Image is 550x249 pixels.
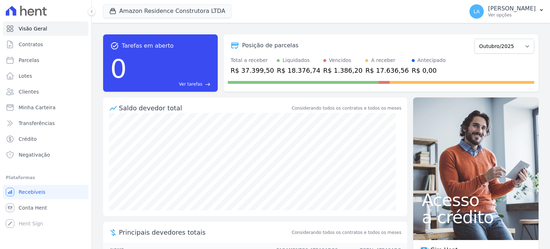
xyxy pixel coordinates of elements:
span: Transferências [19,120,55,127]
div: Plataformas [6,173,86,182]
div: Saldo devedor total [119,103,290,113]
div: R$ 1.386,20 [323,66,363,75]
div: Vencidos [329,57,351,64]
a: Clientes [3,85,88,99]
div: Antecipado [418,57,446,64]
span: Lotes [19,72,32,80]
button: Amazon Residence Construtora LTDA [103,4,231,18]
span: Clientes [19,88,39,95]
div: 0 [110,50,127,87]
span: Minha Carteira [19,104,56,111]
a: Crédito [3,132,88,146]
span: Contratos [19,41,43,48]
a: Minha Carteira [3,100,88,115]
p: [PERSON_NAME] [488,5,536,12]
a: Parcelas [3,53,88,67]
div: R$ 0,00 [412,66,446,75]
button: LA [PERSON_NAME] Ver opções [464,1,550,21]
span: Negativação [19,151,50,158]
div: R$ 17.636,56 [365,66,409,75]
span: Visão Geral [19,25,47,32]
div: A receber [371,57,395,64]
span: Conta Hent [19,204,47,211]
span: Tarefas em aberto [122,42,174,50]
span: task_alt [110,42,119,50]
div: Posição de parcelas [242,41,299,50]
a: Recebíveis [3,185,88,199]
span: Parcelas [19,57,39,64]
a: Contratos [3,37,88,52]
span: LA [473,9,480,14]
div: Liquidados [283,57,310,64]
p: Ver opções [488,12,536,18]
span: a crédito [422,209,530,226]
a: Ver tarefas east [130,81,211,87]
div: R$ 37.399,50 [231,66,274,75]
span: Considerando todos os contratos e todos os meses [292,229,401,236]
span: Acesso [422,191,530,209]
span: Crédito [19,135,37,143]
a: Conta Hent [3,201,88,215]
span: Ver tarefas [179,81,202,87]
a: Lotes [3,69,88,83]
a: Negativação [3,148,88,162]
span: Recebíveis [19,188,45,196]
span: east [205,82,211,87]
div: Total a receber [231,57,274,64]
div: R$ 18.376,74 [277,66,320,75]
a: Transferências [3,116,88,130]
span: Principais devedores totais [119,228,290,237]
a: Visão Geral [3,21,88,36]
div: Considerando todos os contratos e todos os meses [292,105,401,111]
